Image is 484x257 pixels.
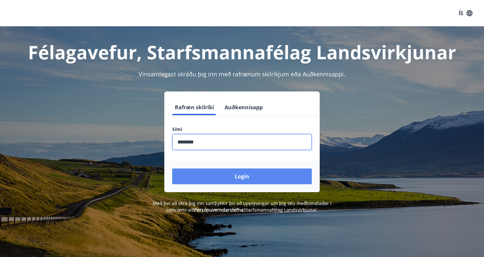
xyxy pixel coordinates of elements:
[172,126,312,133] label: Sími
[172,168,312,184] button: Login
[13,39,471,64] h1: Félagavefur, Starfsmannafélag Landsvirkjunar
[153,200,332,213] span: Með því að skrá þig inn samþykkir þú að upplýsingar um þig séu meðhöndlaðar í samræmi við Starfsm...
[139,70,345,78] span: Vinsamlegast skráðu þig inn með rafrænum skilríkjum eða Auðkennisappi.
[455,7,476,19] button: ÍS
[194,207,244,213] a: Persónuverndarstefna
[172,99,217,115] button: Rafræn skilríki
[222,99,265,115] button: Auðkennisapp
